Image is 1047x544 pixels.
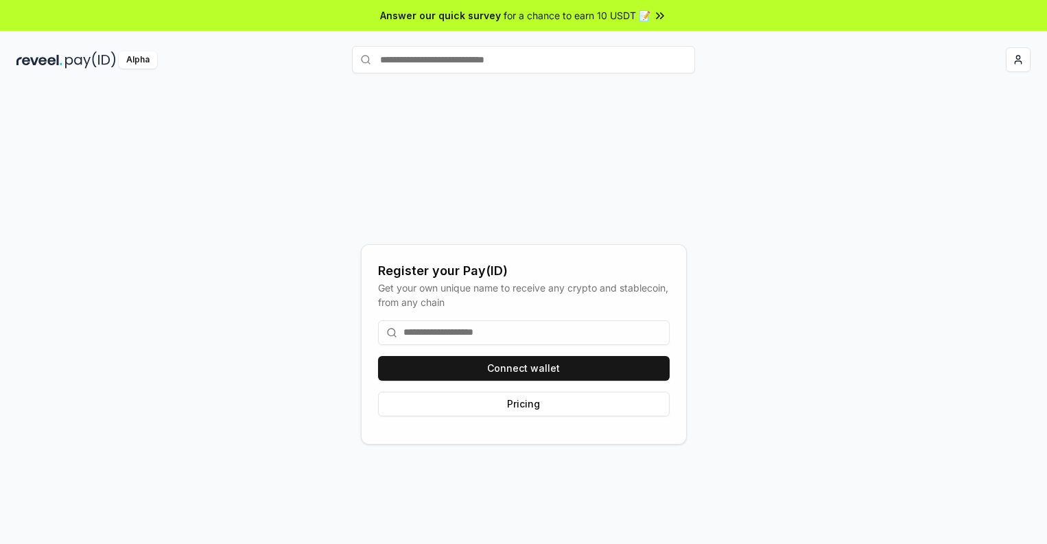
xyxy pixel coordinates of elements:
div: Alpha [119,51,157,69]
img: pay_id [65,51,116,69]
span: for a chance to earn 10 USDT 📝 [504,8,650,23]
button: Connect wallet [378,356,670,381]
button: Pricing [378,392,670,416]
div: Register your Pay(ID) [378,261,670,281]
div: Get your own unique name to receive any crypto and stablecoin, from any chain [378,281,670,309]
img: reveel_dark [16,51,62,69]
span: Answer our quick survey [380,8,501,23]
